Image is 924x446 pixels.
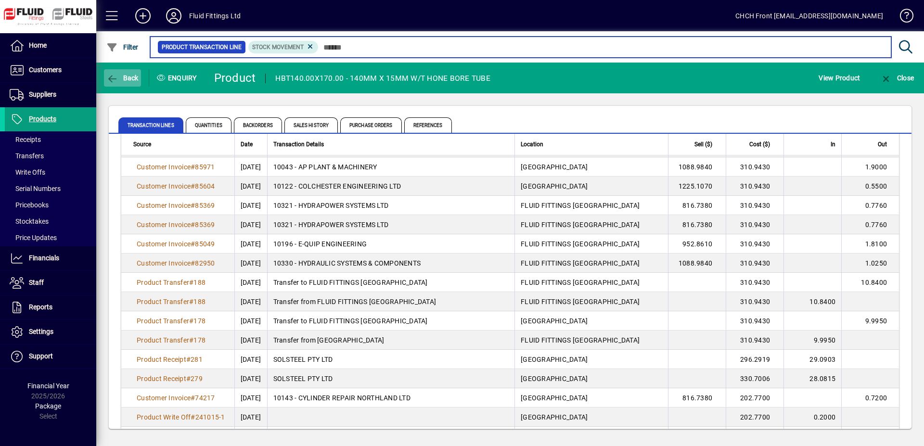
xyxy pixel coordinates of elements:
td: 816.7380 [668,196,726,215]
span: 85369 [195,221,215,229]
span: Quantities [186,117,231,133]
span: FLUID FITTINGS [GEOGRAPHIC_DATA] [521,298,640,306]
span: 0.7200 [865,394,887,402]
td: [DATE] [234,292,267,311]
span: Customer Invoice [137,163,191,171]
div: Date [241,139,261,150]
td: [DATE] [234,234,267,254]
span: Product Transfer [137,317,189,325]
span: # [191,394,195,402]
td: 310.9430 [726,292,783,311]
div: Source [133,139,229,150]
td: 816.7380 [668,427,726,446]
a: Serial Numbers [5,180,96,197]
span: In [831,139,835,150]
span: Receipts [10,136,41,143]
td: 10043 - AP PLANT & MACHINERY [267,157,515,177]
span: Source [133,139,151,150]
div: Location [521,139,662,150]
td: [DATE] [234,331,267,350]
td: 816.7380 [668,215,726,234]
td: 310.9430 [726,254,783,273]
div: Fluid Fittings Ltd [189,8,241,24]
div: Sell ($) [674,139,721,150]
span: Close [880,74,914,82]
span: Package [35,402,61,410]
td: 310.9430 [726,273,783,292]
span: Product Receipt [137,356,186,363]
td: 202.7700 [726,388,783,408]
a: Product Transfer#188 [133,296,209,307]
span: Support [29,352,53,360]
span: Financials [29,254,59,262]
span: View Product [819,70,860,86]
span: [GEOGRAPHIC_DATA] [521,413,588,421]
span: Customers [29,66,62,74]
a: Customer Invoice#82950 [133,258,218,268]
span: 281 [191,356,203,363]
span: FLUID FITTINGS [GEOGRAPHIC_DATA] [521,221,640,229]
span: # [191,240,195,248]
a: Customer Invoice#85369 [133,200,218,211]
span: 1.9000 [865,163,887,171]
td: 310.9430 [726,234,783,254]
span: Transfers [10,152,44,160]
a: Customer Invoice#85971 [133,162,218,172]
td: 10122 - COLCHESTER ENGINEERING LTD [267,177,515,196]
span: # [186,375,191,382]
td: 310.9430 [726,311,783,331]
span: # [189,298,193,306]
span: FLUID FITTINGS [GEOGRAPHIC_DATA] [521,336,640,344]
span: Reports [29,303,52,311]
a: Product Transfer#178 [133,316,209,326]
a: Product Receipt#279 [133,373,206,384]
td: [DATE] [234,273,267,292]
span: 85369 [195,202,215,209]
td: [DATE] [234,350,267,369]
div: Product [214,70,256,86]
span: [GEOGRAPHIC_DATA] [521,394,588,402]
a: Knowledge Base [893,2,912,33]
a: Customer Invoice#85604 [133,181,218,191]
td: [DATE] [234,157,267,177]
span: Product Transfer [137,279,189,286]
a: Product Transfer#188 [133,277,209,288]
td: 310.9430 [726,177,783,196]
td: [DATE] [234,408,267,427]
td: 10363 - [PERSON_NAME] [267,427,515,446]
span: Stock movement [252,44,304,51]
span: Backorders [234,117,282,133]
span: Stocktakes [10,217,49,225]
span: Customer Invoice [137,182,191,190]
td: 10321 - HYDRAPOWER SYSTEMS LTD [267,215,515,234]
span: FLUID FITTINGS [GEOGRAPHIC_DATA] [521,259,640,267]
a: Customer Invoice#85369 [133,219,218,230]
span: Suppliers [29,90,56,98]
div: CHCH Front [EMAIL_ADDRESS][DOMAIN_NAME] [735,8,883,24]
span: Transaction Lines [118,117,183,133]
a: Receipts [5,131,96,148]
span: Customer Invoice [137,221,191,229]
span: # [189,336,193,344]
a: Financials [5,246,96,270]
span: Product Transfer [137,298,189,306]
span: 29.0903 [809,356,835,363]
span: # [191,259,195,267]
a: Product Write Off#241015-1 [133,412,229,422]
span: 28.0815 [809,375,835,382]
span: 74217 [195,394,215,402]
span: 10.8400 [861,279,887,286]
button: Filter [104,38,141,56]
div: Enquiry [149,70,207,86]
td: 10143 - CYLINDER REPAIR NORTHLAND LTD [267,388,515,408]
td: 202.7700 [726,408,783,427]
td: 1088.9840 [668,254,726,273]
a: Customers [5,58,96,82]
span: # [191,163,195,171]
span: Products [29,115,56,123]
span: # [186,356,191,363]
a: Settings [5,320,96,344]
td: Transfer from FLUID FITTINGS [GEOGRAPHIC_DATA] [267,292,515,311]
a: Product Receipt#281 [133,354,206,365]
td: 1088.9840 [668,157,726,177]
